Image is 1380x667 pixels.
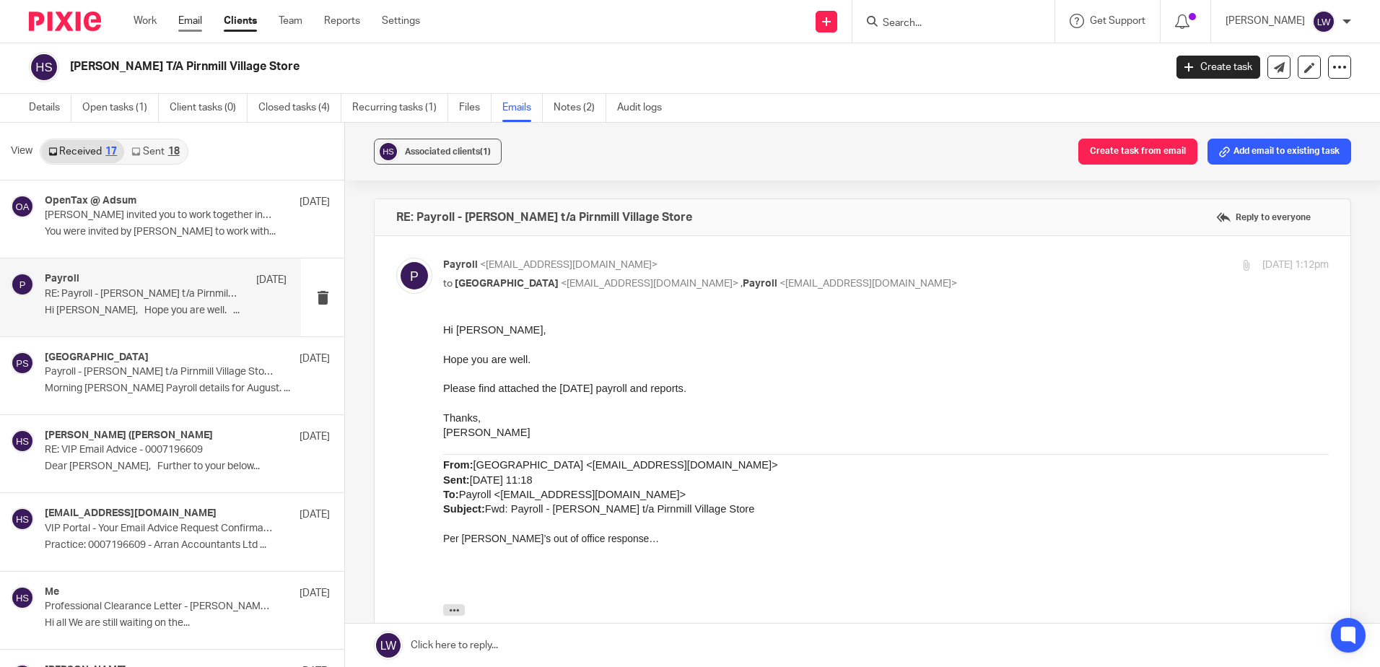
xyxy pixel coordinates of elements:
p: Hi [PERSON_NAME], Hope you are well. ... [45,305,287,317]
label: Reply to everyone [1213,206,1314,228]
p: [DATE] [300,430,330,444]
span: , [741,279,743,289]
p: You were invited by [PERSON_NAME] to work with... [45,226,330,238]
a: Clients [224,14,257,28]
p: [DATE] [300,586,330,601]
p: [PERSON_NAME] [1226,14,1305,28]
span: <[EMAIL_ADDRESS][DOMAIN_NAME]> [561,279,738,289]
h4: [PERSON_NAME] ([PERSON_NAME] [45,430,213,442]
button: Add email to existing task [1207,139,1351,165]
a: Notes (2) [554,94,606,122]
p: RE: VIP Email Advice - 0007196609 [45,444,273,456]
img: svg%3E [396,258,432,294]
a: Work [134,14,157,28]
p: Dear [PERSON_NAME], Further to your below... [45,461,330,473]
span: Payroll [743,279,777,289]
span: <[EMAIL_ADDRESS][DOMAIN_NAME]> [480,260,658,270]
a: Reports [324,14,360,28]
span: <[EMAIL_ADDRESS][DOMAIN_NAME]> [779,279,957,289]
h4: OpenTax @ Adsum [45,195,136,207]
img: svg%3E [11,586,34,609]
span: View [11,144,32,159]
h4: [EMAIL_ADDRESS][DOMAIN_NAME] [45,507,217,520]
img: svg%3E [11,352,34,375]
span: to [443,279,453,289]
div: 18 [168,147,180,157]
p: Payroll - [PERSON_NAME] t/a Pirnmill Village Store [45,366,273,378]
img: svg%3E [11,195,34,218]
img: svg%3E [377,141,399,162]
div: 17 [105,147,117,157]
span: Associated clients [405,147,491,156]
p: Practice: 0007196609 - Arran Accountants Ltd ... [45,539,330,552]
a: Sent18 [124,140,186,163]
img: svg%3E [29,52,59,82]
p: Morning [PERSON_NAME] Payroll details for August. ... [45,383,330,395]
p: VIP Portal - Your Email Advice Request Confirmation [45,523,273,535]
p: Hi all We are still waiting on the... [45,617,330,629]
a: Client tasks (0) [170,94,248,122]
a: Audit logs [617,94,673,122]
a: Files [459,94,492,122]
img: Pixie [29,12,101,31]
a: Email [178,14,202,28]
p: [DATE] [256,273,287,287]
input: Search [881,17,1011,30]
a: Emails [502,94,543,122]
img: svg%3E [11,507,34,531]
p: [DATE] [300,195,330,209]
span: (1) [480,147,491,156]
img: svg%3E [11,430,34,453]
button: Create task from email [1078,139,1197,165]
a: Closed tasks (4) [258,94,341,122]
a: Open tasks (1) [82,94,159,122]
img: svg%3E [11,273,34,296]
a: Team [279,14,302,28]
h4: RE: Payroll - [PERSON_NAME] t/a Pirnmill Village Store [396,210,692,224]
a: Recurring tasks (1) [352,94,448,122]
h4: Payroll [45,273,79,285]
p: [DATE] [300,507,330,522]
h4: Me [45,586,59,598]
button: Associated clients(1) [374,139,502,165]
h2: [PERSON_NAME] T/A Pirnmill Village Store [70,59,938,74]
a: Received17 [41,140,124,163]
a: Settings [382,14,420,28]
span: Payroll [443,260,478,270]
h4: [GEOGRAPHIC_DATA] [45,352,149,364]
p: RE: Payroll - [PERSON_NAME] t/a Pirnmill Village Store [45,288,238,300]
p: Professional Clearance Letter - [PERSON_NAME] T/A [GEOGRAPHIC_DATA] [45,601,273,613]
span: Get Support [1090,16,1145,26]
span: [GEOGRAPHIC_DATA] [455,279,559,289]
a: Details [29,94,71,122]
a: Create task [1176,56,1260,79]
p: [DATE] [300,352,330,366]
img: svg%3E [1312,10,1335,33]
p: [DATE] 1:12pm [1262,258,1329,273]
p: [PERSON_NAME] invited you to work together in OpenTax [45,209,273,222]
